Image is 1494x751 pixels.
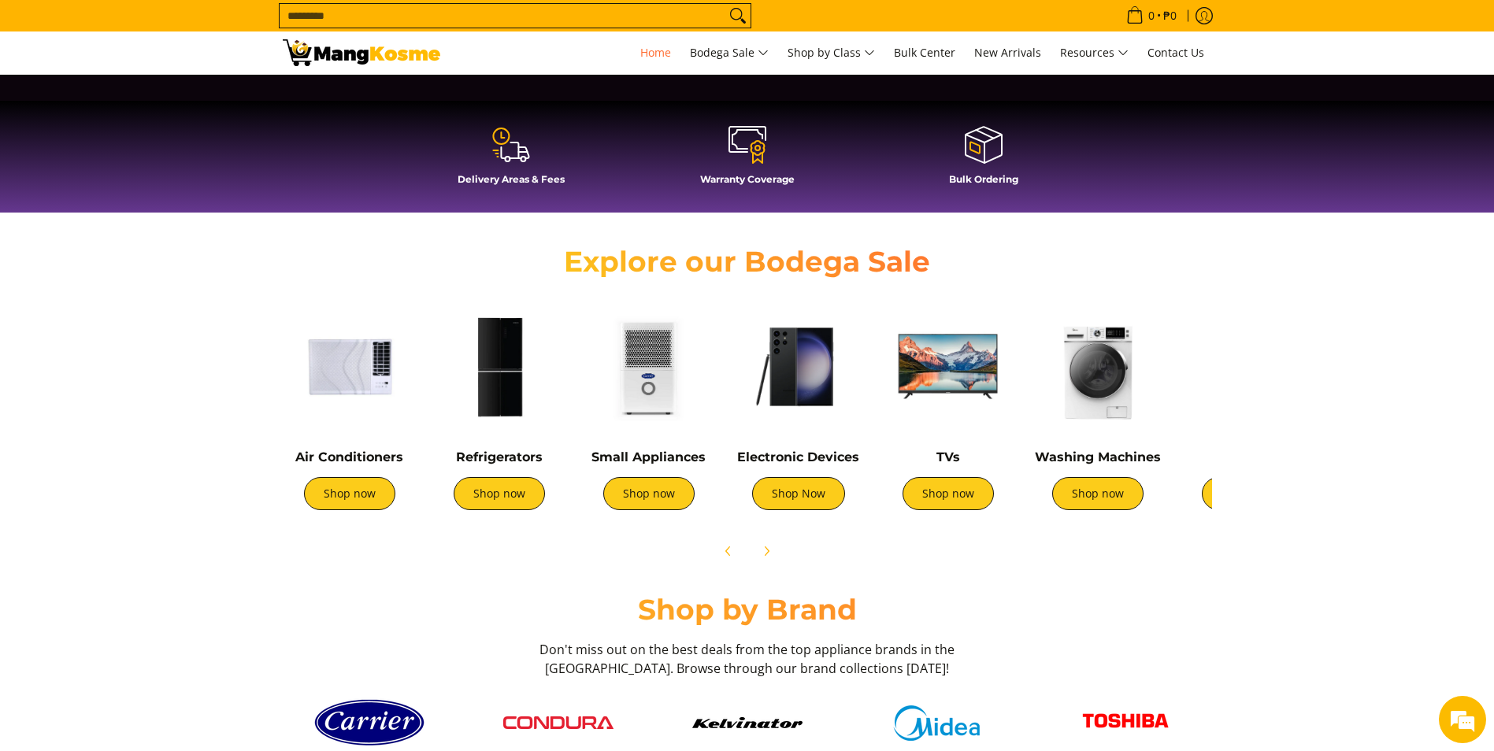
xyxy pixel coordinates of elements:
img: Kelvinator button 9a26f67e caed 448c 806d e01e406ddbdc [692,717,803,728]
img: Cookers [1181,300,1314,434]
a: Shop now [603,477,695,510]
a: Bodega Sale [682,31,777,74]
img: Toshiba logo [1070,701,1181,745]
a: Delivery Areas & Fees [401,124,621,197]
span: Contact Us [1147,45,1204,60]
a: Bulk Ordering [873,124,1094,197]
h2: Explore our Bodega Sale [519,244,976,279]
span: ₱0 [1161,10,1179,21]
a: Kelvinator button 9a26f67e caed 448c 806d e01e406ddbdc [661,717,834,728]
a: Bulk Center [886,31,963,74]
h4: Delivery Areas & Fees [401,173,621,185]
a: Electronic Devices [737,449,859,464]
a: Washing Machines [1035,449,1161,464]
span: Shop by Class [788,43,875,63]
img: Small Appliances [582,300,716,434]
a: Home [632,31,679,74]
h4: Warranty Coverage [637,173,858,185]
a: Shop now [903,477,994,510]
h3: Don't miss out on the best deals from the top appliance brands in the [GEOGRAPHIC_DATA]. Browse t... [535,640,960,678]
a: TVs [936,449,960,464]
img: Condura logo red [503,716,614,729]
img: Refrigerators [432,300,566,434]
span: • [1121,7,1181,24]
img: TVs [881,300,1015,434]
a: Midea logo 405e5d5e af7e 429b b899 c48f4df307b6 [850,705,1023,741]
h2: Shop by Brand [283,592,1212,627]
span: New Arrivals [974,45,1041,60]
a: Shop by Class [780,31,883,74]
a: Shop now [454,477,545,510]
a: Resources [1052,31,1136,74]
img: Electronic Devices [732,300,866,434]
a: Refrigerators [456,449,543,464]
img: Washing Machines [1031,300,1165,434]
span: Resources [1060,43,1129,63]
button: Previous [711,534,746,568]
span: 0 [1146,10,1157,21]
a: Shop Now [752,477,845,510]
span: Home [640,45,671,60]
a: Shop now [1052,477,1144,510]
img: Mang Kosme: Your Home Appliances Warehouse Sale Partner! [283,39,440,66]
img: Air Conditioners [283,300,417,434]
a: Warranty Coverage [637,124,858,197]
a: New Arrivals [966,31,1049,74]
nav: Main Menu [456,31,1212,74]
button: Next [749,534,784,568]
button: Search [725,4,751,28]
h4: Bulk Ordering [873,173,1094,185]
a: Condura logo red [472,716,645,729]
span: Bulk Center [894,45,955,60]
a: Toshiba logo [1039,701,1212,745]
a: Air Conditioners [295,449,403,464]
a: Shop now [304,477,395,510]
a: Contact Us [1140,31,1212,74]
img: Midea logo 405e5d5e af7e 429b b899 c48f4df307b6 [881,705,992,741]
a: Small Appliances [591,449,706,464]
span: Bodega Sale [690,43,769,63]
a: Shop now [1202,477,1293,510]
